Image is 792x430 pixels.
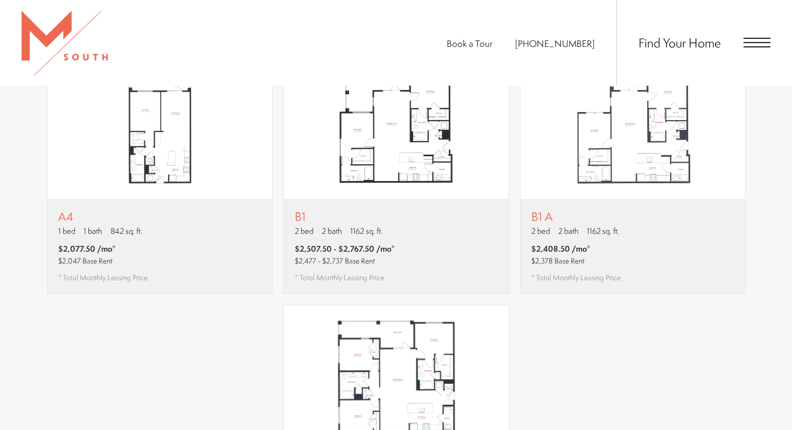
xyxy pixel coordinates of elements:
button: Open Menu [744,38,770,47]
p: A4 [58,210,148,223]
span: 1162 sq. ft. [587,225,619,237]
img: A4 - 1 bedroom floor plan layout with 1 bathroom and 842 square feet [47,58,272,199]
a: View floor plan B1 A [520,57,746,294]
span: 842 sq. ft. [110,225,142,237]
span: * Total Monthly Leasing Price [58,272,148,283]
span: [PHONE_NUMBER] [515,37,595,50]
span: 2 bath [558,225,579,237]
img: B1 A - 2 bedroom floor plan layout with 2 bathrooms and 1162 square feet [520,58,745,199]
p: B1 [295,210,395,223]
span: 1 bath [84,225,102,237]
a: Call Us at 813-570-8014 [515,37,595,50]
span: 1162 sq. ft. [350,225,383,237]
a: Book a Tour [447,37,492,50]
span: 1 bed [58,225,75,237]
span: 2 bed [295,225,314,237]
img: MSouth [22,11,108,75]
span: $2,047 Base Rent [58,255,113,266]
a: Find Your Home [638,34,721,51]
span: * Total Monthly Leasing Price [531,272,621,283]
a: View floor plan A4 [47,57,273,294]
img: B1 - 2 bedroom floor plan layout with 2 bathrooms and 1162 square feet [284,58,509,199]
span: $2,408.50 /mo* [531,243,590,254]
span: 2 bath [322,225,342,237]
span: * Total Monthly Leasing Price [295,272,384,283]
span: $2,077.50 /mo* [58,243,116,254]
p: B1 A [531,210,621,223]
span: $2,378 Base Rent [531,255,585,266]
a: View floor plan B1 [283,57,509,294]
span: $2,477 - $2,737 Base Rent [295,255,375,266]
span: 2 bed [531,225,550,237]
span: $2,507.50 - $2,767.50 /mo* [295,243,395,254]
